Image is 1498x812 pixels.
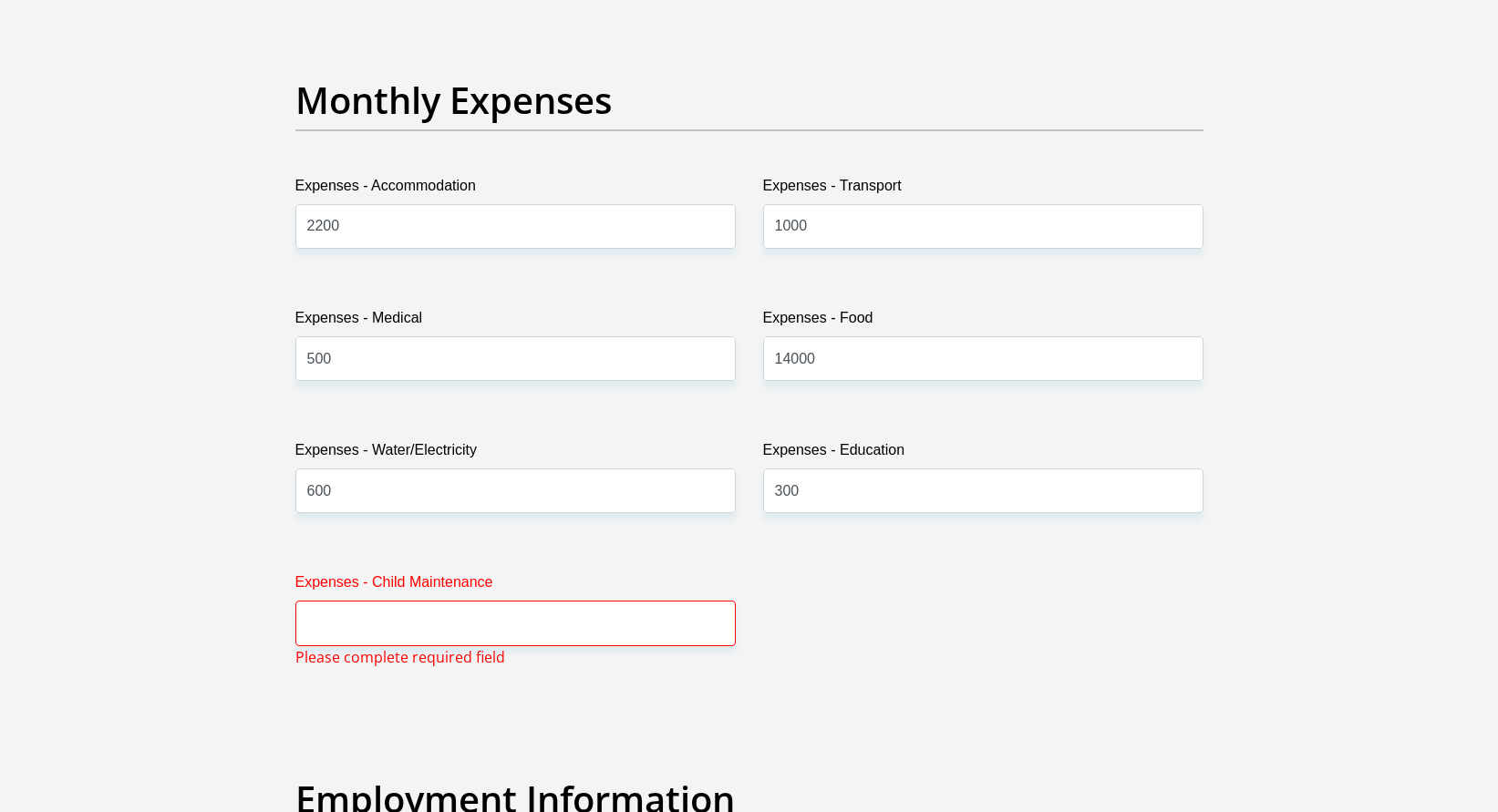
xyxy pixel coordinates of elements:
[763,468,1204,513] input: Expenses - Education
[295,601,736,645] input: Expenses - Child Maintenance
[763,307,1204,336] label: Expenses - Food
[763,336,1204,381] input: Expenses - Food
[763,204,1204,249] input: Expenses - Transport
[295,646,505,668] span: Please complete required field
[295,468,736,513] input: Expenses - Water/Electricity
[295,439,736,468] label: Expenses - Water/Electricity
[763,439,1204,468] label: Expenses - Education
[295,307,736,336] label: Expenses - Medical
[295,571,736,601] label: Expenses - Child Maintenance
[295,204,736,249] input: Expenses - Accommodation
[763,175,1204,204] label: Expenses - Transport
[295,78,1204,122] h2: Monthly Expenses
[295,336,736,381] input: Expenses - Medical
[295,175,736,204] label: Expenses - Accommodation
